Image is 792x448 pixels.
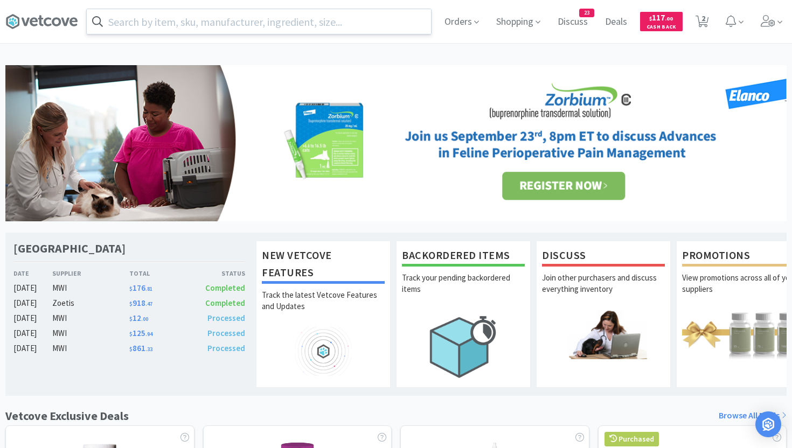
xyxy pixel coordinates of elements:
a: Deals [601,17,631,27]
h1: [GEOGRAPHIC_DATA] [13,241,126,256]
a: $117.00Cash Back [640,7,683,36]
div: MWI [52,342,129,355]
a: [DATE]Zoetis$918.47Completed [13,297,245,310]
img: 34552996295f4f4c900620961f278070.png [5,65,787,221]
span: 12 [129,313,148,323]
div: Supplier [52,268,129,278]
p: Join other purchasers and discuss everything inventory [542,272,665,310]
div: [DATE] [13,327,52,340]
span: 117 [649,12,673,23]
a: [DATE]MWI$861.33Processed [13,342,245,355]
div: Date [13,268,52,278]
a: DiscussJoin other purchasers and discuss everything inventory [536,241,671,387]
span: 23 [580,9,594,17]
span: $ [129,331,133,338]
h1: Backordered Items [402,247,525,267]
a: New Vetcove FeaturesTrack the latest Vetcove Features and Updates [256,241,391,387]
span: . 47 [145,300,152,307]
span: Completed [205,298,245,308]
a: Discuss23 [553,17,592,27]
span: . 33 [145,346,152,353]
a: [DATE]MWI$12.00Processed [13,312,245,325]
span: . 00 [141,316,148,323]
span: Processed [207,328,245,338]
img: hero_backorders.png [402,310,525,383]
span: $ [129,300,133,307]
a: Backordered ItemsTrack your pending backordered items [396,241,531,387]
div: [DATE] [13,312,52,325]
span: . 00 [665,15,673,22]
img: hero_discuss.png [542,310,665,359]
span: 176 [129,283,152,293]
span: $ [649,15,652,22]
div: MWI [52,327,129,340]
div: Zoetis [52,297,129,310]
a: [DATE]MWI$176.81Completed [13,282,245,295]
p: Track your pending backordered items [402,272,525,310]
div: [DATE] [13,297,52,310]
a: 2 [691,18,713,28]
span: $ [129,316,133,323]
span: Processed [207,313,245,323]
span: . 81 [145,285,152,292]
span: 918 [129,298,152,308]
input: Search by item, sku, manufacturer, ingredient, size... [87,9,431,34]
span: 861 [129,343,152,353]
span: Completed [205,283,245,293]
div: Status [187,268,245,278]
h1: New Vetcove Features [262,247,385,284]
span: Cash Back [647,24,676,31]
div: Total [129,268,187,278]
h1: Discuss [542,247,665,267]
div: MWI [52,312,129,325]
span: Processed [207,343,245,353]
span: $ [129,285,133,292]
img: hero_feature_roadmap.png [262,327,385,376]
a: [DATE]MWI$125.94Processed [13,327,245,340]
span: . 94 [145,331,152,338]
span: $ [129,346,133,353]
div: MWI [52,282,129,295]
div: [DATE] [13,282,52,295]
span: 125 [129,328,152,338]
a: Browse All Deals [719,409,787,423]
div: Open Intercom Messenger [755,411,781,437]
p: Track the latest Vetcove Features and Updates [262,289,385,327]
h1: Vetcove Exclusive Deals [5,407,129,425]
div: [DATE] [13,342,52,355]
